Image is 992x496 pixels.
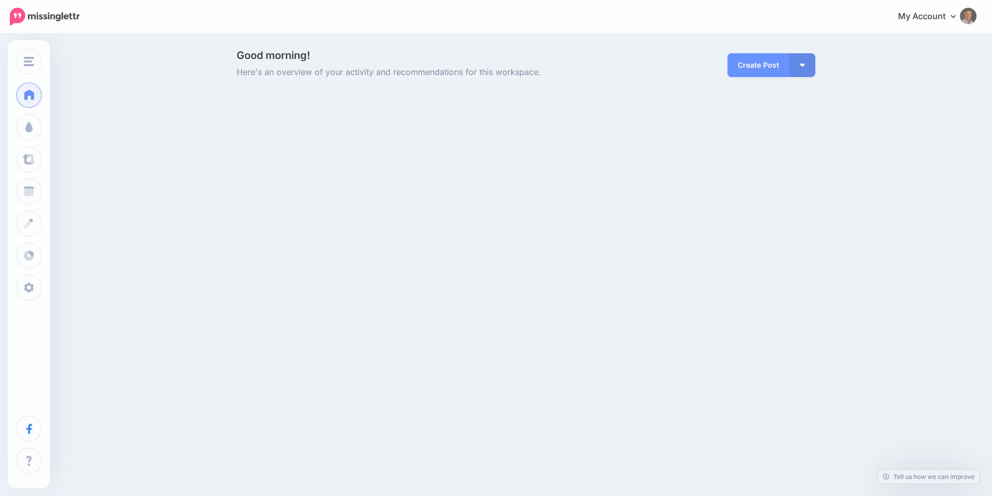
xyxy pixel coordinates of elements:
a: My Account [888,4,977,29]
img: arrow-down-white.png [800,64,805,67]
img: Missinglettr [10,8,80,25]
a: Tell us how we can improve [878,470,980,484]
img: menu.png [24,57,34,66]
a: Create Post [727,53,789,77]
span: Good morning! [237,49,310,62]
span: Here's an overview of your activity and recommendations for this workspace. [237,66,617,79]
